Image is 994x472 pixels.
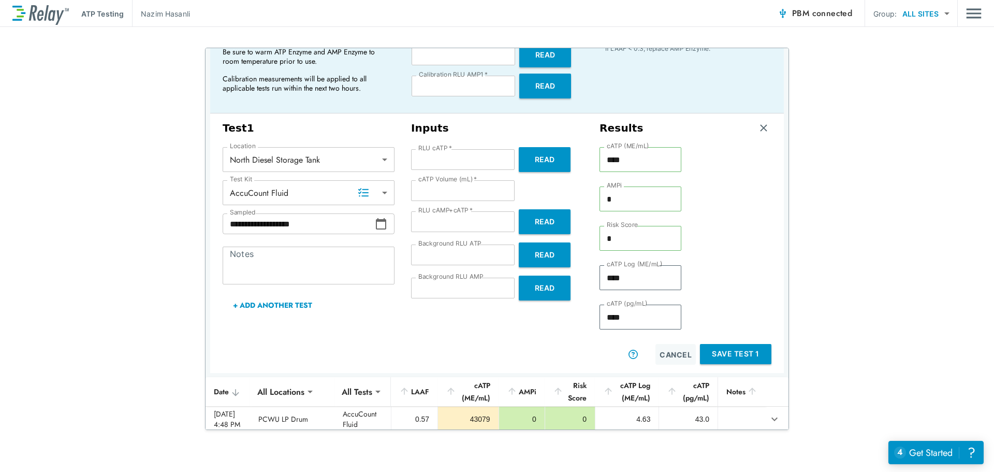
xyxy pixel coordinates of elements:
[607,261,662,268] label: cATP Log (ME/mL)
[553,414,587,424] div: 0
[400,414,429,424] div: 0.57
[603,379,650,404] div: cATP Log (ME/mL)
[519,42,571,67] button: Read
[873,8,897,19] p: Group:
[223,47,388,66] p: Be sure to warm ATP Enzyme and AMP Enzyme to room temperature prior to use.
[250,381,312,402] div: All Locations
[81,8,124,19] p: ATP Testing
[519,276,571,301] button: Read
[223,213,375,234] input: Choose date, selected date is Aug 17, 2025
[223,182,394,203] div: AccuCount Fluid
[778,8,788,19] img: Connected Icon
[667,414,709,424] div: 43.0
[399,385,429,398] div: LAAF
[418,207,473,214] label: RLU cAMP+cATP
[12,3,69,25] img: LuminUltra Relay
[230,176,253,183] label: Test Kit
[223,122,394,135] h3: Test 1
[966,4,982,23] img: Drawer Icon
[418,176,477,183] label: cATP Volume (mL)
[446,379,490,404] div: cATP (ME/mL)
[223,149,394,170] div: North Diesel Storage Tank
[966,4,982,23] button: Main menu
[758,123,769,133] img: Remove
[507,385,536,398] div: AMPi
[812,7,853,19] span: connected
[607,182,622,189] label: AMPi
[334,407,391,432] td: AccuCount Fluid
[214,409,242,430] div: [DATE] 4:48 PM
[418,145,452,152] label: RLU cATP
[773,3,856,24] button: PBM connected
[519,242,571,267] button: Read
[553,379,587,404] div: Risk Score
[519,147,571,172] button: Read
[519,209,571,234] button: Read
[700,344,771,364] button: Save Test 1
[888,441,984,464] iframe: Resource center
[792,6,852,21] span: PBM
[519,74,571,98] button: Read
[230,209,256,216] label: Sampled
[766,410,783,428] button: expand row
[411,122,583,135] h3: Inputs
[607,221,638,228] label: Risk Score
[607,142,649,150] label: cATP (ME/mL)
[600,122,644,135] h3: Results
[223,293,323,318] button: + Add Another Test
[667,379,709,404] div: cATP (pg/mL)
[604,414,650,424] div: 4.63
[230,142,256,150] label: Location
[419,71,488,78] label: Calibration RLU AMP1
[605,44,771,53] p: If LAAF < 0.3, replace AMP Enzyme.
[655,344,696,365] button: Cancel
[141,8,190,19] p: Nazim Hasanli
[446,414,490,424] div: 43079
[206,377,250,407] th: Date
[223,74,388,93] p: Calibration measurements will be applied to all applicable tests run within the next two hours.
[726,385,757,398] div: Notes
[418,273,483,280] label: Background RLU AMP
[507,414,536,424] div: 0
[418,240,481,247] label: Background RLU ATP
[334,381,379,402] div: All Tests
[607,300,648,307] label: cATP (pg/mL)
[250,407,334,432] td: PCWU LP Drum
